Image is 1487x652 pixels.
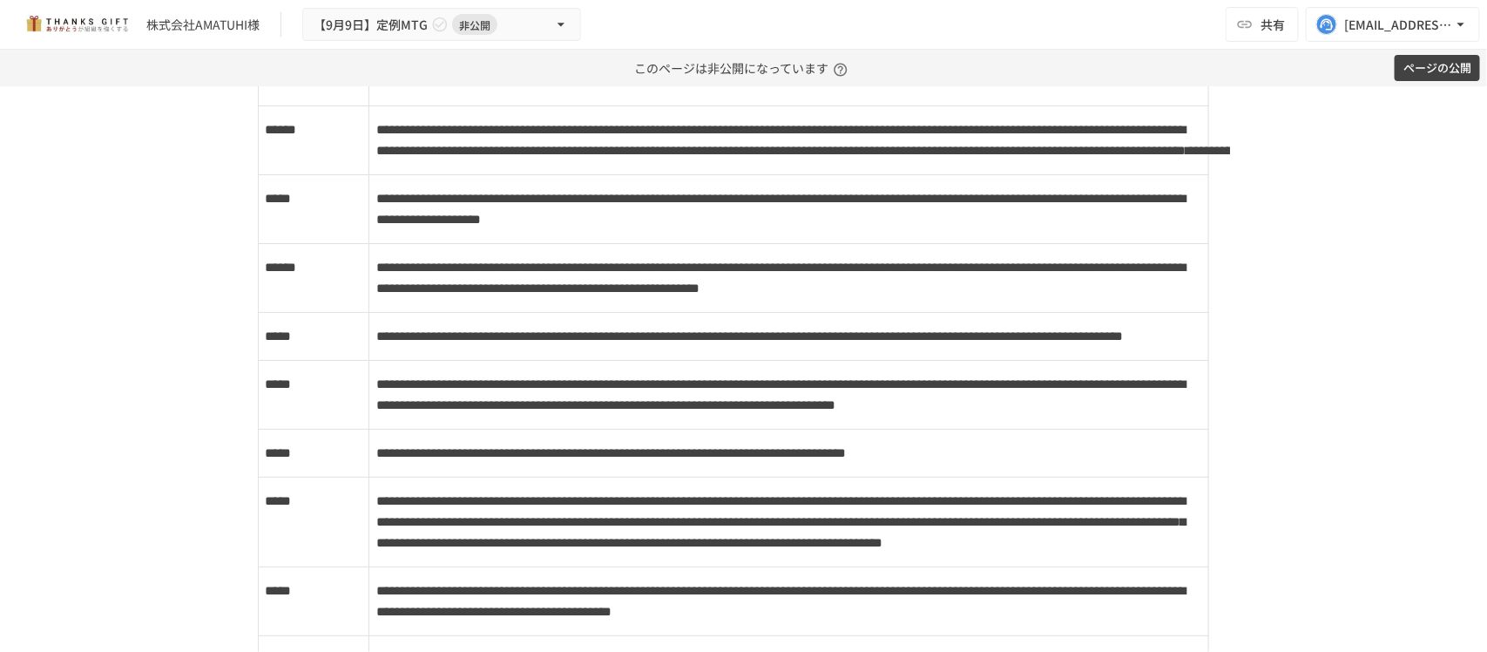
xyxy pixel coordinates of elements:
button: 共有 [1226,7,1299,42]
div: 株式会社AMATUHI様 [146,16,260,34]
p: このページは非公開になっています [634,50,853,86]
button: 【9月9日】定例MTG非公開 [302,8,581,42]
button: ページの公開 [1395,55,1480,82]
img: mMP1OxWUAhQbsRWCurg7vIHe5HqDpP7qZo7fRoNLXQh [21,10,132,38]
span: 非公開 [452,16,497,34]
span: 共有 [1261,15,1285,34]
button: [EMAIL_ADDRESS][DOMAIN_NAME] [1306,7,1480,42]
div: [EMAIL_ADDRESS][DOMAIN_NAME] [1344,14,1452,36]
span: 【9月9日】定例MTG [314,14,428,36]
